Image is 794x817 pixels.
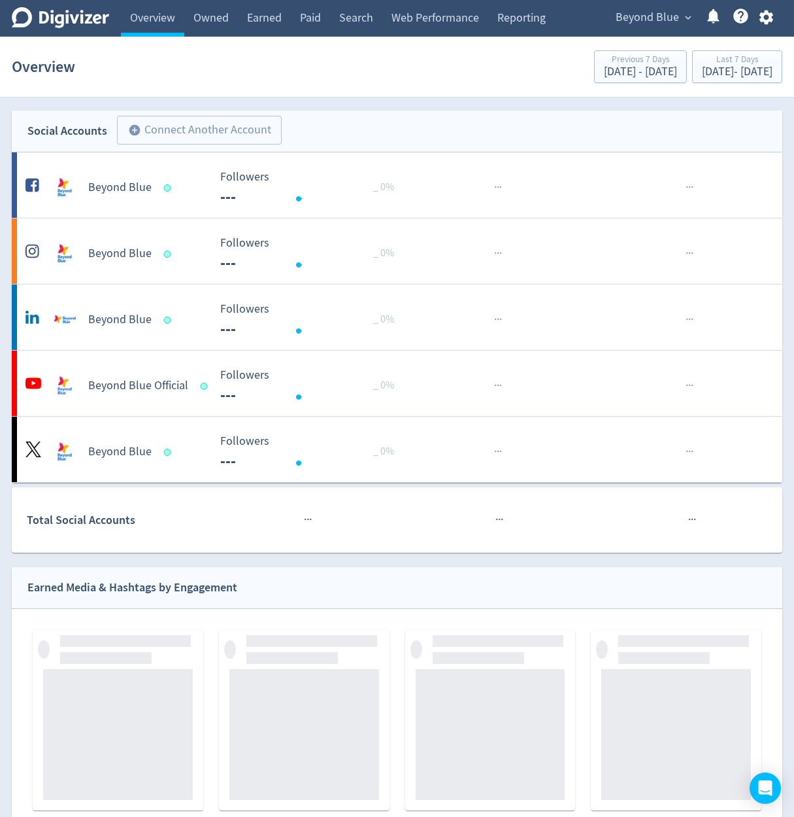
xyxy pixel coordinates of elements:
div: [DATE] - [DATE] [604,66,677,78]
span: · [304,512,306,528]
div: [DATE] - [DATE] [702,66,772,78]
span: · [691,311,693,328]
span: · [309,512,312,528]
span: · [691,245,693,262]
svg: Followers --- [214,171,410,205]
span: Data last synced: 2 Sep 2025, 5:02pm (AEST) [164,251,175,258]
span: · [693,512,696,528]
button: Previous 7 Days[DATE] - [DATE] [594,50,687,83]
span: _ 0% [373,379,394,392]
span: · [686,179,688,196]
span: · [494,377,497,394]
img: Beyond Blue undefined [52,439,78,465]
span: · [688,512,691,528]
div: Open Intercom Messenger [750,773,781,804]
span: Beyond Blue [616,7,679,28]
span: Data last synced: 3 Sep 2025, 12:01pm (AEST) [164,317,175,324]
span: _ 0% [373,181,394,194]
h5: Beyond Blue Official [88,378,188,394]
span: · [499,311,502,328]
span: · [497,179,499,196]
span: expand_more [682,12,694,24]
span: · [499,377,502,394]
h5: Beyond Blue [88,312,152,328]
span: · [688,179,691,196]
span: · [494,311,497,328]
span: _ 0% [373,313,394,326]
svg: Followers --- [214,303,410,338]
span: add_circle [128,124,141,137]
img: Beyond Blue undefined [52,175,78,201]
svg: Followers --- [214,435,410,470]
div: Total Social Accounts [27,511,210,530]
span: · [686,443,688,460]
span: · [691,512,693,528]
span: · [497,443,499,460]
a: Beyond Blue Official undefinedBeyond Blue Official Followers --- Followers --- _ 0%······ [12,351,782,416]
span: · [494,443,497,460]
span: · [688,443,691,460]
span: · [494,179,497,196]
a: Beyond Blue undefinedBeyond Blue Followers --- Followers --- _ 0%······ [12,152,782,218]
div: Earned Media & Hashtags by Engagement [27,578,237,597]
span: _ 0% [373,247,394,260]
h1: Overview [12,46,75,88]
svg: Followers --- [214,369,410,404]
span: · [497,311,499,328]
span: · [691,443,693,460]
span: · [688,245,691,262]
span: · [495,512,498,528]
img: Beyond Blue undefined [52,241,78,267]
div: Previous 7 Days [604,55,677,66]
span: Data last synced: 2 Sep 2025, 10:01pm (AEST) [164,184,175,192]
span: · [501,512,503,528]
span: · [686,245,688,262]
button: Last 7 Days[DATE]- [DATE] [692,50,782,83]
span: · [494,245,497,262]
img: Beyond Blue undefined [52,307,78,333]
h5: Beyond Blue [88,246,152,262]
span: · [499,179,502,196]
h5: Beyond Blue [88,180,152,196]
button: Connect Another Account [117,116,282,145]
h5: Beyond Blue [88,444,152,460]
span: · [691,179,693,196]
span: · [497,245,499,262]
a: Beyond Blue undefinedBeyond Blue Followers --- Followers --- _ 0%······ [12,285,782,350]
span: · [686,377,688,394]
span: Data last synced: 3 Sep 2025, 4:02am (AEST) [164,449,175,456]
span: · [497,377,499,394]
div: Social Accounts [27,122,107,141]
button: Beyond Blue [611,7,695,28]
span: · [688,311,691,328]
svg: Followers --- [214,237,410,271]
span: · [498,512,501,528]
a: Beyond Blue undefinedBeyond Blue Followers --- Followers --- _ 0%······ [12,417,782,482]
span: · [691,377,693,394]
span: · [499,245,502,262]
span: Data last synced: 3 Sep 2025, 4:01am (AEST) [201,383,212,390]
div: Last 7 Days [702,55,772,66]
img: Beyond Blue Official undefined [52,373,78,399]
span: · [499,443,502,460]
a: Connect Another Account [107,118,282,145]
span: · [306,512,309,528]
span: · [688,377,691,394]
span: _ 0% [373,445,394,458]
span: · [686,311,688,328]
a: Beyond Blue undefinedBeyond Blue Followers --- Followers --- _ 0%······ [12,218,782,284]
